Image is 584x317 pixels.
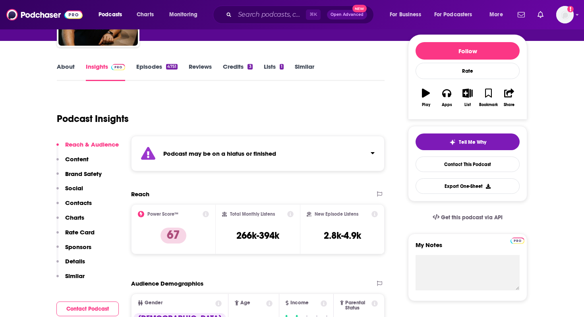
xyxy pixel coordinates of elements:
div: List [464,102,471,107]
button: Contacts [56,199,92,214]
div: Search podcasts, credits, & more... [220,6,381,24]
span: Tell Me Why [459,139,486,145]
img: Podchaser - Follow, Share and Rate Podcasts [6,7,83,22]
p: 67 [161,228,186,244]
div: 3 [248,64,252,70]
h3: 2.8k-4.9k [324,230,361,242]
h1: Podcast Insights [57,113,129,125]
span: More [489,9,503,20]
span: New [352,5,367,12]
span: For Business [390,9,421,20]
a: Show notifications dropdown [534,8,547,21]
button: Similar [56,272,85,287]
button: open menu [484,8,513,21]
img: Podchaser Pro [111,64,125,70]
a: Credits3 [223,63,252,81]
h2: Power Score™ [147,211,178,217]
button: Brand Safety [56,170,102,185]
button: Details [56,257,85,272]
span: Gender [145,300,162,305]
div: 1 [280,64,284,70]
label: My Notes [416,241,520,255]
span: Monitoring [169,9,197,20]
button: Share [499,83,520,112]
p: Social [65,184,83,192]
button: Apps [436,83,457,112]
a: Similar [295,63,314,81]
a: InsightsPodchaser Pro [86,63,125,81]
img: User Profile [556,6,574,23]
a: Show notifications dropdown [514,8,528,21]
div: Play [422,102,430,107]
button: Contact Podcast [56,302,119,316]
input: Search podcasts, credits, & more... [235,8,306,21]
div: 4751 [166,64,178,70]
p: Similar [65,272,85,280]
a: Charts [131,8,159,21]
img: tell me why sparkle [449,139,456,145]
a: Episodes4751 [136,63,178,81]
p: Content [65,155,89,163]
button: open menu [429,8,484,21]
a: Reviews [189,63,212,81]
span: ⌘ K [306,10,321,20]
h2: New Episode Listens [315,211,358,217]
h2: Reach [131,190,149,198]
p: Contacts [65,199,92,207]
button: tell me why sparkleTell Me Why [416,133,520,150]
svg: Add a profile image [567,6,574,12]
div: Apps [442,102,452,107]
span: For Podcasters [434,9,472,20]
p: Sponsors [65,243,91,251]
button: Export One-Sheet [416,178,520,194]
span: Age [240,300,250,305]
button: Rate Card [56,228,95,243]
button: Open AdvancedNew [327,10,367,19]
button: open menu [93,8,132,21]
a: Get this podcast via API [426,208,509,227]
button: Charts [56,214,84,228]
section: Click to expand status details [131,136,385,171]
button: Social [56,184,83,199]
a: About [57,63,75,81]
span: Podcasts [99,9,122,20]
button: Show profile menu [556,6,574,23]
a: Contact This Podcast [416,157,520,172]
button: Play [416,83,436,112]
p: Details [65,257,85,265]
button: open menu [164,8,208,21]
div: Rate [416,63,520,79]
span: Income [290,300,309,305]
a: Lists1 [264,63,284,81]
h2: Total Monthly Listens [230,211,275,217]
span: Logged in as sashagoldin [556,6,574,23]
p: Brand Safety [65,170,102,178]
button: Sponsors [56,243,91,258]
p: Rate Card [65,228,95,236]
p: Reach & Audience [65,141,119,148]
span: Parental Status [345,300,370,311]
h2: Audience Demographics [131,280,203,287]
button: Content [56,155,89,170]
div: Share [504,102,514,107]
a: Pro website [511,236,524,244]
span: Open Advanced [331,13,364,17]
p: Charts [65,214,84,221]
strong: Podcast may be on a hiatus or finished [163,150,276,157]
button: List [457,83,478,112]
button: Follow [416,42,520,60]
span: Charts [137,9,154,20]
button: Reach & Audience [56,141,119,155]
div: Bookmark [479,102,498,107]
img: Podchaser Pro [511,238,524,244]
button: open menu [384,8,431,21]
h3: 266k-394k [236,230,279,242]
span: Get this podcast via API [441,214,503,221]
button: Bookmark [478,83,499,112]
